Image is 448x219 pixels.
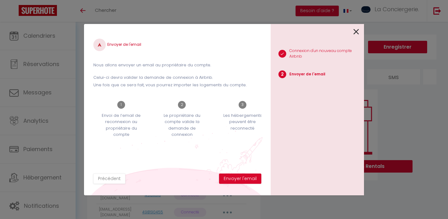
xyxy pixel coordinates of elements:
p: Nous allons envoyer un email au propriétaire du compte. [93,62,261,68]
p: Envoyer de l'email [289,71,325,77]
p: Le propriétaire du compte valide la demande de connexion [158,112,206,138]
p: Les hébergements peuvent être reconnecté [219,112,267,131]
h4: Envoyer de l'email [93,39,261,51]
span: 3 [239,101,246,109]
span: 1 [117,101,125,109]
p: Une fois que ce sera fait, vous pourrez importer les logements du compte. [93,82,261,88]
span: 2 [178,101,186,109]
button: Envoyer l'email [219,174,261,184]
span: 2 [278,70,286,78]
p: Connexion d'un nouveau compte Airbnb [289,48,364,60]
p: Celui-ci devra valider la demande de connexion à Airbnb. [93,74,261,81]
button: Ouvrir le widget de chat LiveChat [5,2,24,21]
button: Précédent [93,174,125,184]
p: Envoi de l’email de reconnexion au propriétaire du compte [97,112,145,138]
